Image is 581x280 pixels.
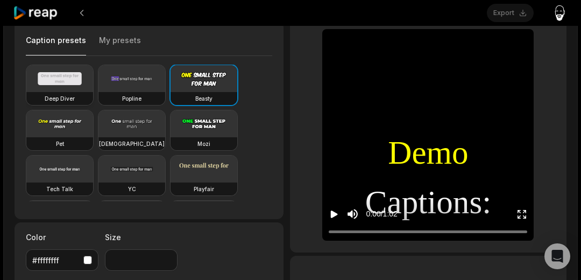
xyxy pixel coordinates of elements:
[195,94,212,103] h3: Beasty
[346,207,359,221] button: Mute sound
[26,232,98,243] label: Color
[365,177,491,227] span: Captions:
[128,185,136,193] h3: YC
[32,255,79,266] div: #ffffffff
[45,94,75,103] h3: Deep Diver
[26,249,98,271] button: #ffffffff
[197,139,210,148] h3: Mozi
[516,204,527,224] button: Enter Fullscreen
[99,139,165,148] h3: [DEMOGRAPHIC_DATA]
[99,35,141,55] button: My presets
[388,128,468,177] span: Demo
[56,139,64,148] h3: Pet
[26,35,86,56] button: Caption presets
[366,208,397,220] div: 0:00 / 1:02
[544,243,570,269] div: Open Intercom Messenger
[46,185,73,193] h3: Tech Talk
[329,204,339,224] button: Play video
[194,185,214,193] h3: Playfair
[105,232,178,243] label: Size
[122,94,141,103] h3: Popline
